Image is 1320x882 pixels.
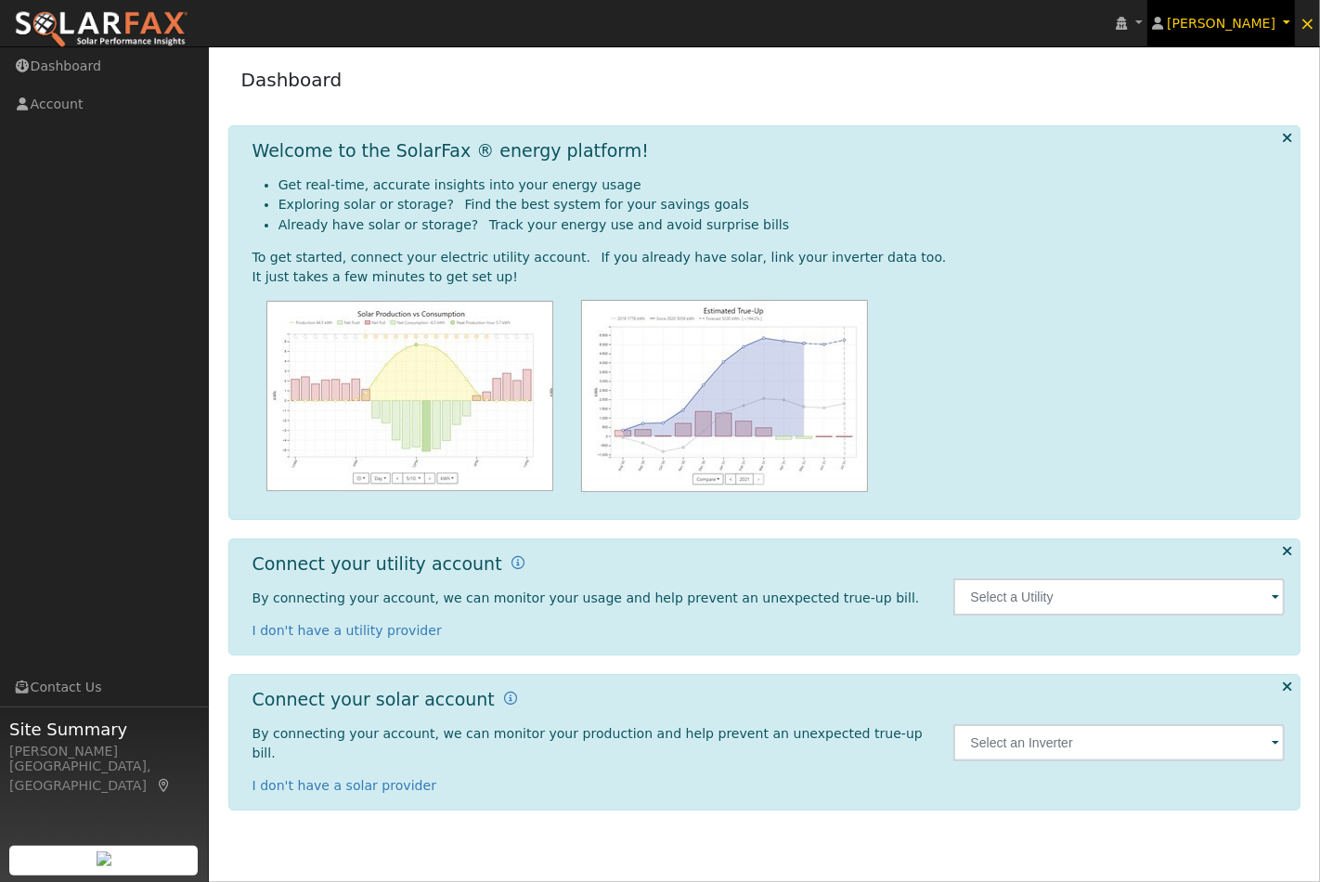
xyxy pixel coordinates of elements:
[252,623,442,638] a: I don't have a utility provider
[953,724,1285,761] input: Select an Inverter
[252,140,649,162] h1: Welcome to the SolarFax ® energy platform!
[1167,16,1275,31] span: [PERSON_NAME]
[156,778,173,793] a: Map
[97,851,111,866] img: retrieve
[953,578,1285,616] input: Select a Utility
[252,248,1286,267] div: To get started, connect your electric utility account. If you already have solar, link your inver...
[241,69,343,91] a: Dashboard
[252,553,502,575] h1: Connect your utility account
[252,689,495,710] h1: Connect your solar account
[252,267,1286,287] div: It just takes a few minutes to get set up!
[1300,12,1315,34] span: ×
[9,757,199,796] div: [GEOGRAPHIC_DATA], [GEOGRAPHIC_DATA]
[252,590,920,605] span: By connecting your account, we can monitor your usage and help prevent an unexpected true-up bill.
[252,778,437,793] a: I don't have a solar provider
[9,742,199,761] div: [PERSON_NAME]
[278,175,1286,195] li: Get real-time, accurate insights into your energy usage
[278,195,1286,214] li: Exploring solar or storage? Find the best system for your savings goals
[9,717,199,742] span: Site Summary
[252,726,923,760] span: By connecting your account, we can monitor your production and help prevent an unexpected true-up...
[14,10,188,49] img: SolarFax
[278,215,1286,235] li: Already have solar or storage? Track your energy use and avoid surprise bills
